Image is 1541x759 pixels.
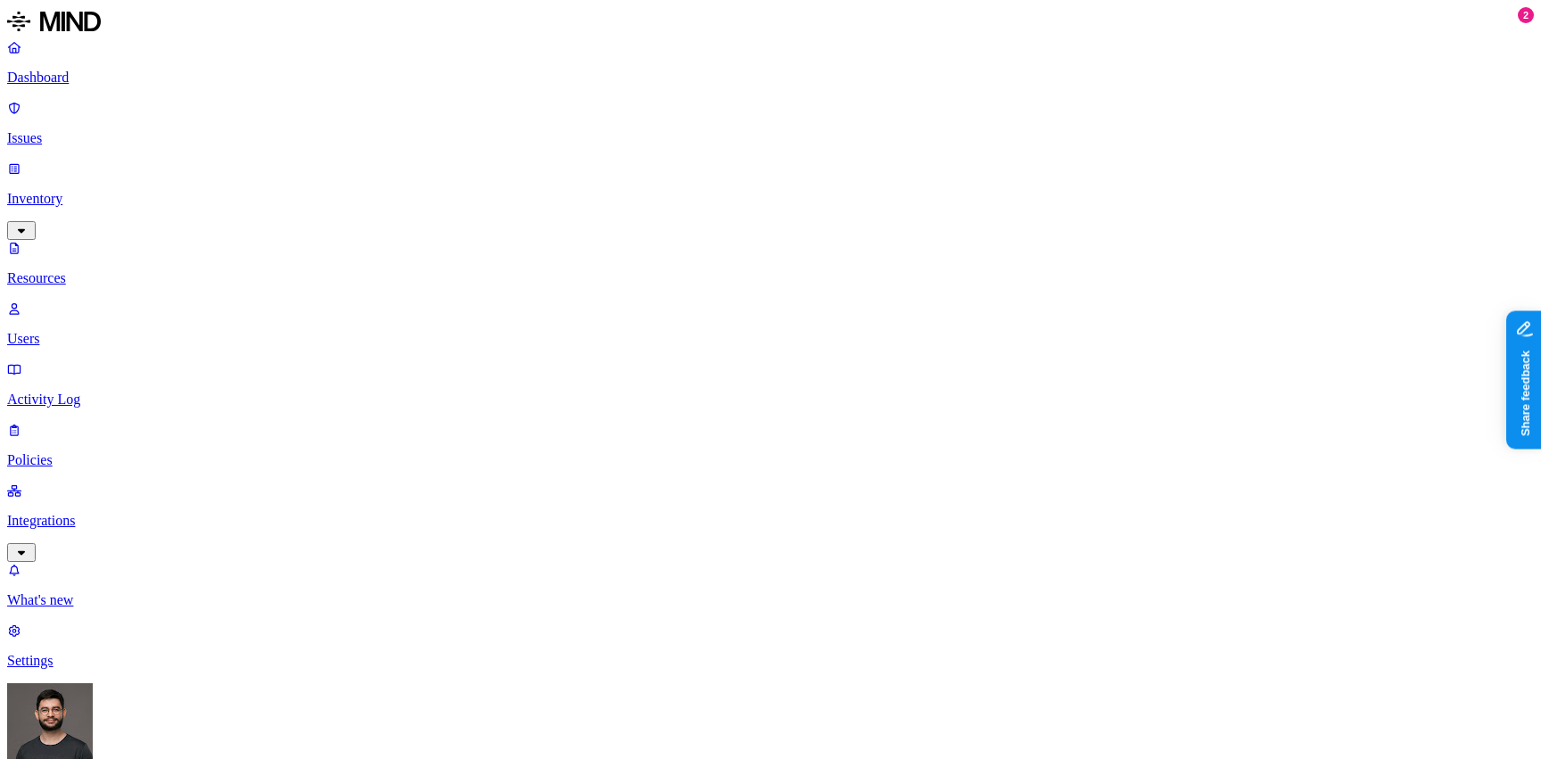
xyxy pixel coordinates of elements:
p: Policies [7,452,1534,468]
a: Inventory [7,161,1534,237]
a: Issues [7,100,1534,146]
p: Activity Log [7,392,1534,408]
a: Dashboard [7,39,1534,86]
p: Users [7,331,1534,347]
a: Policies [7,422,1534,468]
a: Settings [7,623,1534,669]
p: Dashboard [7,70,1534,86]
p: Settings [7,653,1534,669]
p: Issues [7,130,1534,146]
a: Users [7,301,1534,347]
p: Resources [7,270,1534,286]
p: Inventory [7,191,1534,207]
a: Activity Log [7,361,1534,408]
img: MIND [7,7,101,36]
div: 2 [1518,7,1534,23]
a: MIND [7,7,1534,39]
a: Integrations [7,483,1534,559]
p: Integrations [7,513,1534,529]
p: What's new [7,592,1534,608]
a: What's new [7,562,1534,608]
a: Resources [7,240,1534,286]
